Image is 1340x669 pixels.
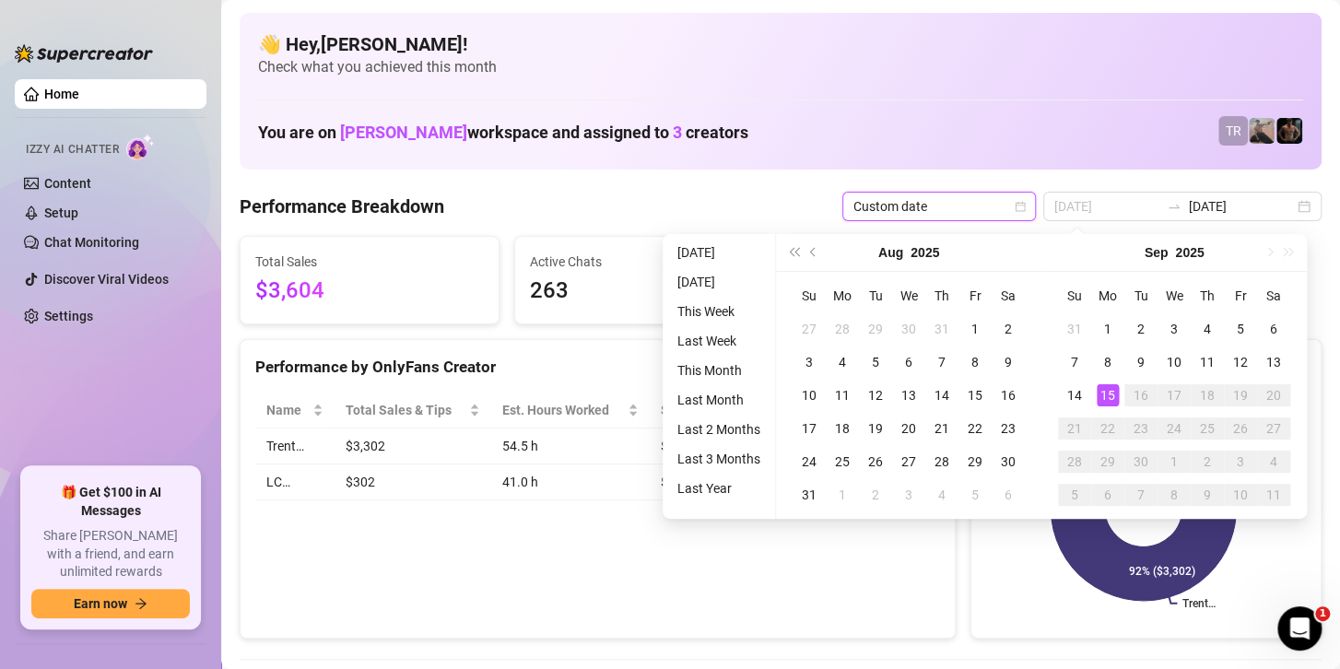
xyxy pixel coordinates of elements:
span: Custom date [853,193,1025,220]
td: 2025-09-11 [1191,346,1224,379]
div: 10 [1229,484,1252,506]
li: Last Year [670,477,768,499]
span: [PERSON_NAME] [340,123,467,142]
div: 21 [931,417,953,440]
td: 2025-08-29 [958,445,992,478]
th: Fr [958,279,992,312]
td: 2025-09-22 [1091,412,1124,445]
td: 2025-08-03 [793,346,826,379]
td: 2025-10-02 [1191,445,1224,478]
td: 2025-09-05 [958,478,992,511]
img: AI Chatter [126,134,155,160]
a: Discover Viral Videos [44,272,169,287]
div: 3 [1229,451,1252,473]
td: 2025-09-06 [992,478,1025,511]
td: 2025-10-11 [1257,478,1290,511]
div: 29 [864,318,887,340]
li: This Week [670,300,768,323]
td: 2025-08-18 [826,412,859,445]
td: 2025-09-09 [1124,346,1158,379]
a: Setup [44,205,78,220]
span: Total Sales & Tips [346,400,465,420]
div: 9 [1196,484,1218,506]
div: 1 [1163,451,1185,473]
td: 2025-09-07 [1058,346,1091,379]
div: 8 [964,351,986,373]
div: 31 [798,484,820,506]
th: Fr [1224,279,1257,312]
li: [DATE] [670,241,768,264]
div: 27 [898,451,920,473]
div: 30 [1130,451,1152,473]
td: 2025-09-20 [1257,379,1290,412]
button: Choose a year [911,234,939,271]
div: 14 [931,384,953,406]
li: Last Month [670,389,768,411]
div: 14 [1064,384,1086,406]
th: We [1158,279,1191,312]
button: Choose a year [1175,234,1204,271]
div: 5 [864,351,887,373]
th: Total Sales & Tips [335,393,491,428]
div: 11 [831,384,853,406]
td: 2025-09-23 [1124,412,1158,445]
button: Previous month (PageUp) [804,234,824,271]
div: 28 [831,318,853,340]
img: Trent [1276,118,1302,144]
div: 4 [1196,318,1218,340]
td: 2025-10-05 [1058,478,1091,511]
div: 6 [997,484,1019,506]
div: 2 [1196,451,1218,473]
span: TR [1226,121,1241,141]
div: 3 [1163,318,1185,340]
td: 2025-09-02 [1124,312,1158,346]
td: 2025-08-17 [793,412,826,445]
td: 2025-09-05 [1224,312,1257,346]
div: 16 [997,384,1019,406]
th: Sa [992,279,1025,312]
a: Home [44,87,79,101]
td: 2025-09-02 [859,478,892,511]
td: 2025-08-10 [793,379,826,412]
div: 17 [1163,384,1185,406]
span: 🎁 Get $100 in AI Messages [31,484,190,520]
td: $302 [335,464,491,500]
div: 22 [964,417,986,440]
td: 2025-09-19 [1224,379,1257,412]
div: 19 [864,417,887,440]
th: Mo [1091,279,1124,312]
td: 2025-10-10 [1224,478,1257,511]
span: 1 [1315,606,1330,621]
td: 2025-09-14 [1058,379,1091,412]
img: logo-BBDzfeDw.svg [15,44,153,63]
div: 10 [798,384,820,406]
div: 24 [798,451,820,473]
td: 41.0 h [491,464,650,500]
text: Trent… [1183,597,1217,610]
td: 2025-08-15 [958,379,992,412]
div: 9 [1130,351,1152,373]
div: 26 [1229,417,1252,440]
div: 18 [831,417,853,440]
td: 2025-08-30 [992,445,1025,478]
td: 2025-09-10 [1158,346,1191,379]
td: 2025-10-01 [1158,445,1191,478]
div: 22 [1097,417,1119,440]
td: Trent… [255,428,335,464]
span: calendar [1015,201,1026,212]
span: $3,604 [255,274,484,309]
td: 2025-08-07 [925,346,958,379]
div: 27 [798,318,820,340]
td: $60.59 [650,428,770,464]
td: 2025-09-01 [1091,312,1124,346]
td: 2025-09-28 [1058,445,1091,478]
td: 2025-08-20 [892,412,925,445]
td: 54.5 h [491,428,650,464]
h1: You are on workspace and assigned to creators [258,123,748,143]
span: to [1167,199,1181,214]
div: 29 [964,451,986,473]
td: 2025-09-08 [1091,346,1124,379]
td: 2025-10-08 [1158,478,1191,511]
a: Settings [44,309,93,323]
td: 2025-08-31 [1058,312,1091,346]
